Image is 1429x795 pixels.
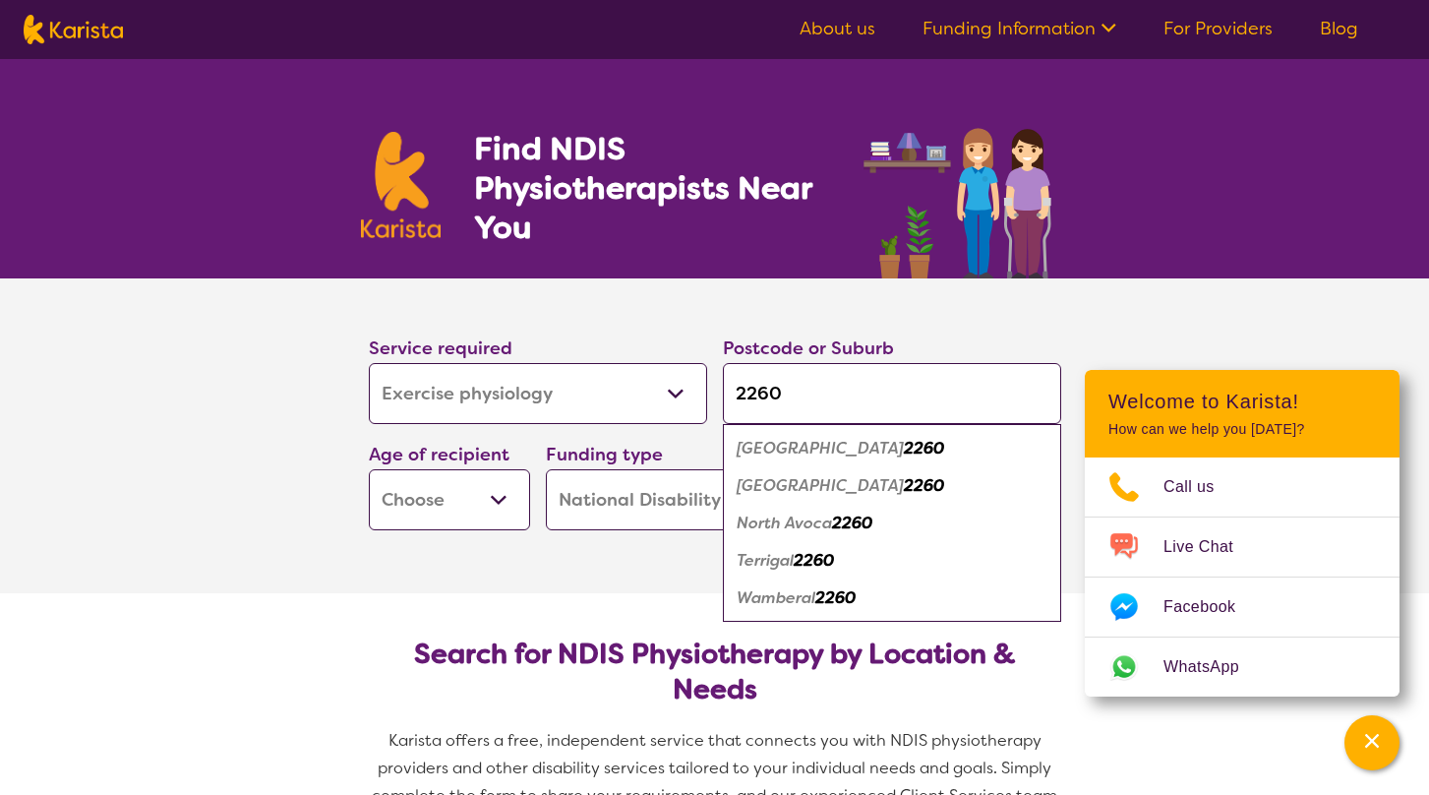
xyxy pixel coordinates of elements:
[904,438,944,459] em: 2260
[546,443,663,466] label: Funding type
[1163,592,1259,622] span: Facebook
[474,129,838,247] h1: Find NDIS Physiotherapists Near You
[1163,472,1238,502] span: Call us
[733,542,1051,580] div: Terrigal 2260
[1344,715,1399,770] button: Channel Menu
[1085,370,1399,697] div: Channel Menu
[733,580,1051,617] div: Wamberal 2260
[794,550,834,571] em: 2260
[733,505,1051,542] div: North Avoca 2260
[1085,638,1399,697] a: Web link opens in a new tab.
[361,132,442,238] img: Karista logo
[369,443,509,466] label: Age of recipient
[1108,390,1376,413] h2: Welcome to Karista!
[369,336,512,360] label: Service required
[733,430,1051,467] div: Erina Heights 2260
[832,513,872,533] em: 2260
[923,17,1116,40] a: Funding Information
[723,336,894,360] label: Postcode or Suburb
[24,15,123,44] img: Karista logo
[904,475,944,496] em: 2260
[815,587,856,608] em: 2260
[737,513,832,533] em: North Avoca
[733,467,1051,505] div: Forresters Beach 2260
[737,587,815,608] em: Wamberal
[1108,421,1376,438] p: How can we help you [DATE]?
[800,17,875,40] a: About us
[858,106,1068,278] img: physiotherapy
[1163,652,1263,682] span: WhatsApp
[1163,532,1257,562] span: Live Chat
[737,475,904,496] em: [GEOGRAPHIC_DATA]
[737,438,904,459] em: [GEOGRAPHIC_DATA]
[385,637,1045,707] h2: Search for NDIS Physiotherapy by Location & Needs
[723,363,1061,424] input: Type
[1163,17,1273,40] a: For Providers
[1320,17,1358,40] a: Blog
[1085,458,1399,697] ul: Choose channel
[737,550,794,571] em: Terrigal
